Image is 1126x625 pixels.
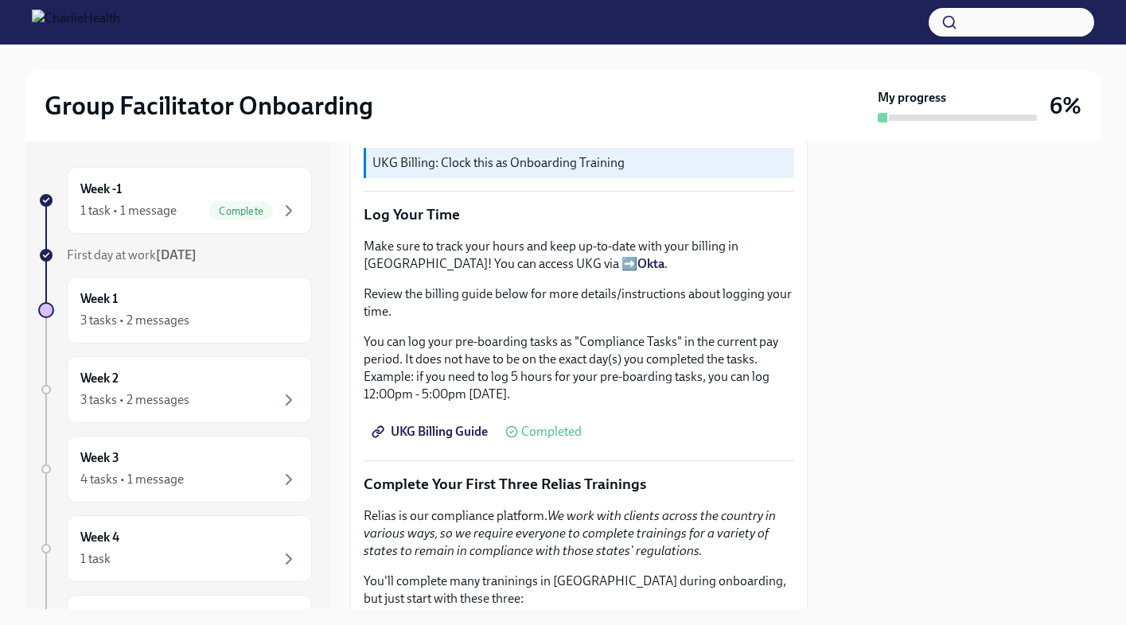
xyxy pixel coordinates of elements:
span: Completed [521,425,582,438]
h6: Week 2 [80,370,119,387]
p: You can log your pre-boarding tasks as "Compliance Tasks" in the current pay period. It does not ... [364,333,794,403]
h6: Week 4 [80,529,119,546]
a: Week 13 tasks • 2 messages [38,277,312,344]
p: Review the billing guide below for more details/instructions about logging your time. [364,285,794,320]
div: 1 task [80,550,111,568]
span: UKG Billing Guide [375,424,488,440]
div: 3 tasks • 2 messages [80,391,189,409]
h2: Group Facilitator Onboarding [45,90,373,122]
a: Week -11 task • 1 messageComplete [38,167,312,234]
h6: Week -1 [80,181,122,198]
a: Week 23 tasks • 2 messages [38,356,312,423]
p: You'll complete many traninings in [GEOGRAPHIC_DATA] during onboarding, but just start with these... [364,573,794,608]
a: First day at work[DATE] [38,247,312,264]
p: Relias is our compliance platform. [364,507,794,560]
img: CharlieHealth [32,10,120,35]
h6: Week 1 [80,290,118,308]
p: Log Your Time [364,204,794,225]
em: We work with clients across the country in various ways, so we require everyone to complete train... [364,508,776,558]
h3: 6% [1050,91,1081,120]
a: UKG Billing Guide [364,416,499,448]
p: Complete Your First Three Relias Trainings [364,474,794,495]
strong: My progress [878,89,946,107]
p: UKG Billing: Clock this as Onboarding Training [372,154,788,172]
p: Make sure to track your hours and keep up-to-date with your billing in [GEOGRAPHIC_DATA]! You can... [364,238,794,273]
strong: [DATE] [156,247,197,262]
a: Okta [637,256,664,271]
div: 4 tasks • 1 message [80,471,184,488]
span: Complete [209,205,273,217]
div: 3 tasks • 2 messages [80,312,189,329]
a: Week 34 tasks • 1 message [38,436,312,503]
div: 1 task • 1 message [80,202,177,219]
h6: Week 3 [80,449,119,467]
span: First day at work [67,247,197,262]
a: Week 41 task [38,515,312,582]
